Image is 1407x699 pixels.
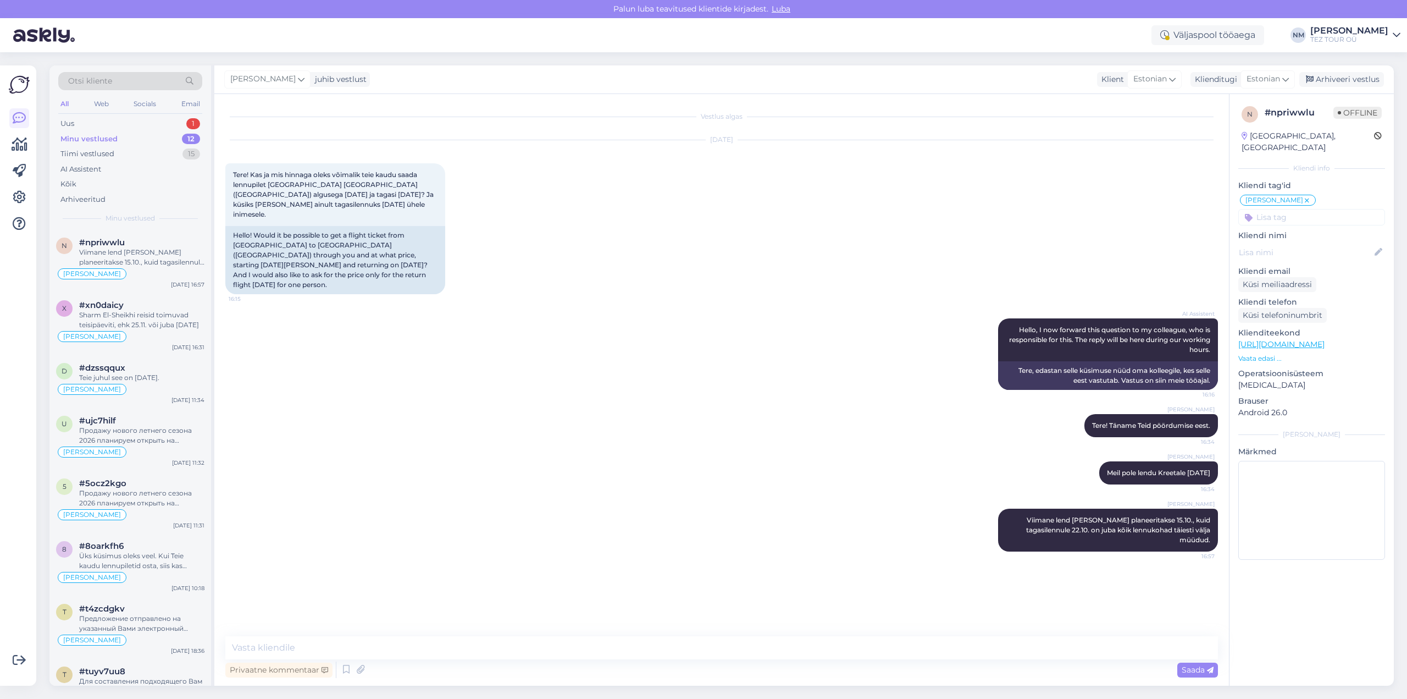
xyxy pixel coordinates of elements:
[1310,35,1388,44] div: TEZ TOUR OÜ
[60,134,118,145] div: Minu vestlused
[1242,130,1374,153] div: [GEOGRAPHIC_DATA], [GEOGRAPHIC_DATA]
[79,416,116,426] span: #ujc7hilf
[1238,308,1327,323] div: Küsi telefoninumbrit
[63,637,121,643] span: [PERSON_NAME]
[233,170,435,218] span: Tere! Kas ja mis hinnaga oleks võimalik teie kaudu saada lennupilet [GEOGRAPHIC_DATA] [GEOGRAPHIC...
[1173,310,1215,318] span: AI Assistent
[1333,107,1382,119] span: Offline
[1190,74,1237,85] div: Klienditugi
[60,118,74,129] div: Uus
[172,343,204,351] div: [DATE] 16:31
[62,545,67,553] span: 8
[1238,407,1385,419] p: Android 26.0
[768,4,794,14] span: Luba
[79,300,124,310] span: #xn0daicy
[79,247,204,267] div: Viimane lend [PERSON_NAME] planeeritakse 15.10., kuid tagasilennule 22.10. on juba kõik lennukoha...
[230,73,296,85] span: [PERSON_NAME]
[1238,296,1385,308] p: Kliendi telefon
[171,280,204,289] div: [DATE] 16:57
[79,373,204,383] div: Teie juhul see on [DATE].
[1097,74,1124,85] div: Klient
[62,420,67,428] span: u
[171,396,204,404] div: [DATE] 11:34
[79,551,204,571] div: Üks küsimus oleks veel. Kui Teie kaudu lennupiletid osta, siis kas lennukis pannakse pere kokku? ...
[1173,485,1215,493] span: 16:34
[1173,390,1215,399] span: 16:16
[1167,405,1215,414] span: [PERSON_NAME]
[63,333,121,340] span: [PERSON_NAME]
[1310,26,1400,44] a: [PERSON_NAME]TEZ TOUR OÜ
[1133,73,1167,85] span: Estonian
[79,478,126,488] span: #5ocz2kgo
[1151,25,1264,45] div: Väljaspool tööaega
[1310,26,1388,35] div: [PERSON_NAME]
[1182,665,1214,675] span: Saada
[60,194,106,205] div: Arhiveeritud
[173,521,204,530] div: [DATE] 11:31
[62,304,67,312] span: x
[1247,73,1280,85] span: Estonian
[1238,339,1325,349] a: [URL][DOMAIN_NAME]
[63,449,121,455] span: [PERSON_NAME]
[79,604,125,614] span: #t4zcdgkv
[1238,180,1385,191] p: Kliendi tag'id
[1265,106,1333,119] div: # npriwwlu
[63,670,67,679] span: t
[171,584,204,592] div: [DATE] 10:18
[1290,27,1306,43] div: NM
[998,361,1218,390] div: Tere, edastan selle küsimuse nüüd oma kolleegile, kes selle eest vastutab. Vastus on siin meie tö...
[171,647,204,655] div: [DATE] 18:36
[63,608,67,616] span: t
[1173,438,1215,446] span: 16:34
[79,310,204,330] div: Sharm El-Sheikhi reisid toimuvad teisipäeviti, ehk 25.11. või juba [DATE]
[9,74,30,95] img: Askly Logo
[1238,327,1385,339] p: Klienditeekond
[1238,354,1385,364] p: Vaata edasi ...
[79,488,204,508] div: Продажу нового летнего сезона 2026 планируем открыть на следующей неделе.
[79,426,204,445] div: Продажу нового летнего сезона 2026 планируем открыть на следующей неделе.
[106,213,155,223] span: Minu vestlused
[1238,368,1385,379] p: Operatsioonisüsteem
[92,97,111,111] div: Web
[1239,246,1372,258] input: Lisa nimi
[1238,209,1385,225] input: Lisa tag
[225,135,1218,145] div: [DATE]
[1009,326,1212,354] span: Hello, I now forward this question to my colleague, who is responsible for this. The reply will b...
[131,97,158,111] div: Socials
[63,511,121,518] span: [PERSON_NAME]
[182,148,200,159] div: 15
[79,667,125,676] span: #tuyv7uu8
[1173,552,1215,560] span: 16:57
[63,574,121,581] span: [PERSON_NAME]
[60,179,76,190] div: Kõik
[1092,421,1210,430] span: Tere! Täname Teid pöördumise eest.
[225,226,445,294] div: Hello! Would it be possible to get a flight ticket from [GEOGRAPHIC_DATA] to [GEOGRAPHIC_DATA] ([...
[68,75,112,87] span: Otsi kliente
[1299,72,1384,87] div: Arhiveeri vestlus
[1167,453,1215,461] span: [PERSON_NAME]
[1107,469,1210,477] span: Meil pole lendu Kreetale [DATE]
[62,367,67,375] span: d
[1238,395,1385,407] p: Brauser
[1167,500,1215,508] span: [PERSON_NAME]
[79,614,204,634] div: Предложение отправлено на указанный Вами электронный адрес.
[79,541,124,551] span: #8oarkfh6
[186,118,200,129] div: 1
[62,241,67,250] span: n
[179,97,202,111] div: Email
[1238,277,1316,292] div: Küsi meiliaadressi
[1238,230,1385,241] p: Kliendi nimi
[172,459,204,467] div: [DATE] 11:32
[63,271,121,277] span: [PERSON_NAME]
[1238,163,1385,173] div: Kliendi info
[1238,430,1385,439] div: [PERSON_NAME]
[60,148,114,159] div: Tiimi vestlused
[182,134,200,145] div: 12
[229,295,270,303] span: 16:15
[79,238,125,247] span: #npriwwlu
[60,164,101,175] div: AI Assistent
[79,363,125,373] span: #dzssqqux
[58,97,71,111] div: All
[1247,110,1253,118] span: n
[1245,197,1303,203] span: [PERSON_NAME]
